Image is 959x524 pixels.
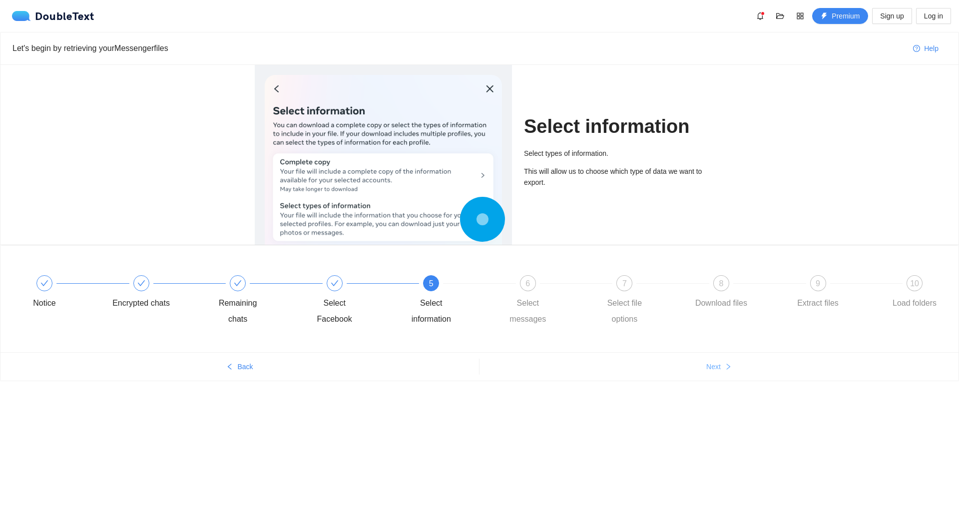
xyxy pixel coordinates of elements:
[237,361,253,372] span: Back
[479,359,959,375] button: Nextright
[306,295,364,327] div: Select Facebook
[595,295,653,327] div: Select file options
[821,12,828,20] span: thunderbolt
[331,279,339,287] span: check
[112,275,209,311] div: Encrypted chats
[886,275,944,311] div: 10Load folders
[872,8,912,24] button: Sign up
[234,279,242,287] span: check
[924,43,939,54] span: Help
[12,42,905,54] div: Let's begin by retrieving your Messenger files
[816,279,820,288] span: 9
[40,279,48,287] span: check
[789,275,886,311] div: 9Extract files
[924,10,943,21] span: Log in
[773,12,788,20] span: folder-open
[524,148,704,159] p: Select types of information.
[772,8,788,24] button: folder-open
[15,275,112,311] div: Notice
[524,166,704,188] p: This will allow us to choose which type of data we want to export.
[499,295,557,327] div: Select messages
[692,275,789,311] div: 8Download files
[753,12,768,20] span: bell
[880,10,904,21] span: Sign up
[752,8,768,24] button: bell
[706,361,721,372] span: Next
[0,359,479,375] button: leftBack
[12,11,35,21] img: logo
[797,295,839,311] div: Extract files
[525,279,530,288] span: 6
[812,8,868,24] button: thunderboltPremium
[719,279,723,288] span: 8
[209,295,267,327] div: Remaining chats
[306,275,403,327] div: Select Facebook
[910,279,919,288] span: 10
[524,115,704,138] h1: Select information
[137,279,145,287] span: check
[913,45,920,53] span: question-circle
[725,363,732,371] span: right
[12,11,94,21] div: DoubleText
[33,295,55,311] div: Notice
[402,275,499,327] div: 5Select information
[893,295,937,311] div: Load folders
[905,40,947,56] button: question-circleHelp
[499,275,596,327] div: 6Select messages
[792,8,808,24] button: appstore
[209,275,306,327] div: Remaining chats
[402,295,460,327] div: Select information
[429,279,434,288] span: 5
[226,363,233,371] span: left
[112,295,170,311] div: Encrypted chats
[793,12,808,20] span: appstore
[622,279,627,288] span: 7
[695,295,747,311] div: Download files
[595,275,692,327] div: 7Select file options
[832,10,860,21] span: Premium
[916,8,951,24] button: Log in
[12,11,94,21] a: logoDoubleText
